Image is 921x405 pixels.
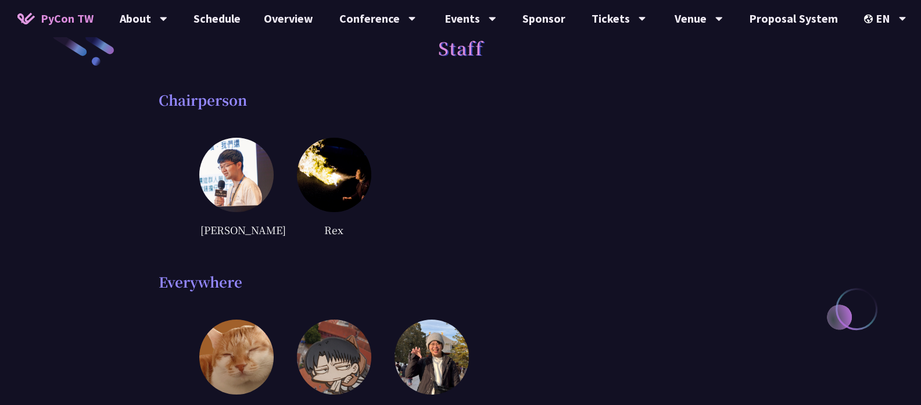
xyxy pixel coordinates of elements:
[199,138,274,212] img: Andy.9e45309.jpg
[438,30,483,65] h1: Staff
[159,273,763,291] div: Everywhere
[297,320,371,394] img: Wei.6ba46fc.jpg
[17,13,35,24] img: Home icon of PyCon TW 2025
[297,138,371,212] img: Rex.4b9ce06.jpg
[199,320,274,394] img: default.0dba411.jpg
[395,320,469,394] img: Ray.5e377e7.jpg
[159,91,763,109] div: Chairperson
[6,4,105,33] a: PyCon TW
[864,15,876,23] img: Locale Icon
[41,10,94,27] span: PyCon TW
[199,221,274,238] div: [PERSON_NAME]
[297,221,371,238] div: Rex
